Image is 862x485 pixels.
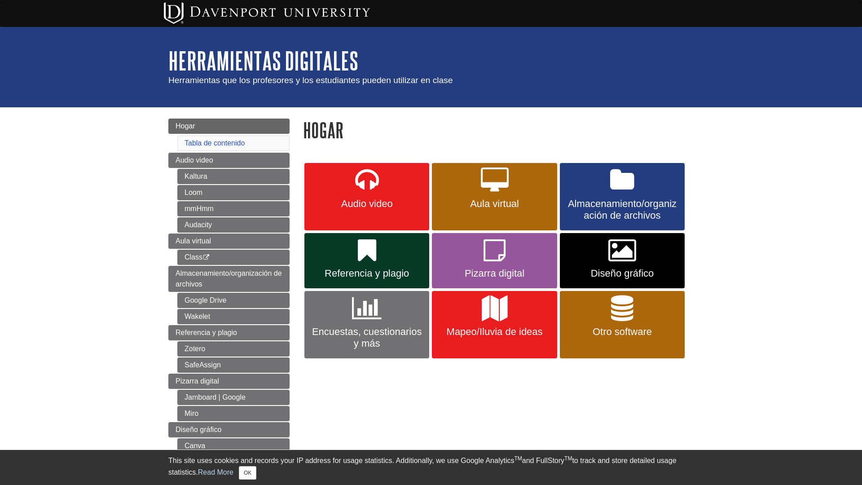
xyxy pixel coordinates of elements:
[185,139,245,147] a: Tabla de contenido
[176,329,237,336] span: Referencia y plagio
[164,2,370,24] img: Davenport University
[177,357,290,373] a: SafeAssign
[176,156,213,164] span: Audio video
[168,455,694,480] div: This site uses cookies and records your IP address for usage statistics. Additionally, we use Goo...
[168,266,290,292] a: Almacenamiento/organización de archivos
[311,198,422,210] span: Audio video
[439,198,550,210] span: Aula virtual
[311,326,422,349] span: Encuestas, cuestionarios y más
[432,291,557,358] a: Mapeo/Iluvia de ideas
[168,325,290,340] a: Referencia y plagio
[560,233,685,289] a: Diseño gráfico
[177,341,290,357] a: Zotero
[168,75,453,85] span: Herramientas que los profesores y los estudiantes pueden utilizar en clase
[304,163,429,230] a: Audio video
[177,169,290,184] a: Kaltura
[514,455,522,462] sup: TM
[432,233,557,289] a: Pizarra digital
[439,326,550,338] span: Mapeo/Iluvia de ideas
[560,291,685,358] a: Otro software
[560,163,685,230] a: Almacenamiento/organización de archivos
[176,377,219,385] span: Pizarra digital
[177,201,290,216] a: mmHmm
[567,326,678,338] span: Otro software
[177,309,290,324] a: Wakelet
[168,47,358,75] a: Herramientas digitales
[176,269,282,288] span: Almacenamiento/organización de archivos
[177,390,290,405] a: Jamboard | Google
[432,163,557,230] a: Aula virtual
[304,291,429,358] a: Encuestas, cuestionarios y más
[311,268,422,279] span: Referencia y plagio
[567,198,678,221] span: Almacenamiento/organización de archivos
[168,234,290,249] a: Aula virtual
[177,250,290,265] a: Class
[564,455,572,462] sup: TM
[304,233,429,289] a: Referencia y plagio
[176,237,211,245] span: Aula virtual
[303,119,694,141] h1: Hogar
[168,422,290,437] a: Diseño gráfico
[177,293,290,308] a: Google Drive
[177,217,290,233] a: Audacity
[202,255,210,260] i: This link opens in a new window
[198,468,233,476] a: Read More
[176,122,195,130] span: Hogar
[177,438,290,454] a: Canva
[168,374,290,389] a: Pizarra digital
[176,426,221,433] span: Diseño gráfico
[168,153,290,168] a: Audio video
[439,268,550,279] span: Pizarra digital
[168,119,290,134] a: Hogar
[177,185,290,200] a: Loom
[567,268,678,279] span: Diseño gráfico
[239,466,256,480] button: Close
[177,406,290,421] a: Miro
